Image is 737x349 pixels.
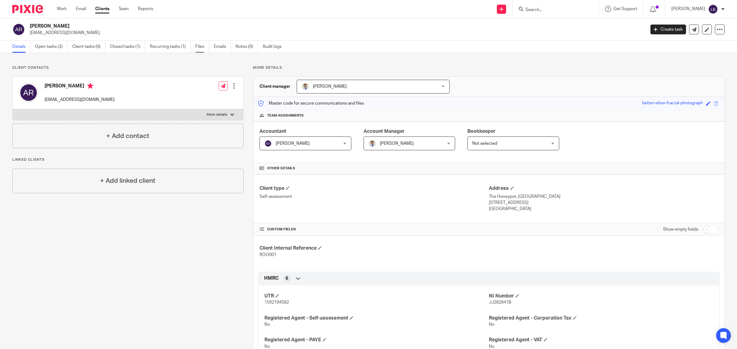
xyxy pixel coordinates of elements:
[489,315,713,321] h4: Registered Agent - Corporation Tax
[276,141,310,146] span: [PERSON_NAME]
[214,41,231,53] a: Emails
[264,140,272,147] img: svg%3E
[87,83,93,89] i: Primary
[264,337,489,343] h4: Registered Agent - PAYE
[207,112,227,117] p: More details
[489,322,494,327] span: No
[45,83,115,90] h4: [PERSON_NAME]
[489,206,718,212] p: [GEOGRAPHIC_DATA]
[467,129,496,134] span: Bookkeeper
[489,200,718,206] p: [STREET_ADDRESS]
[57,6,67,12] a: Work
[45,97,115,103] p: [EMAIL_ADDRESS][DOMAIN_NAME]
[259,185,489,192] h4: Client type
[264,300,289,305] span: 1592194582
[30,30,641,36] p: [EMAIL_ADDRESS][DOMAIN_NAME]
[380,141,414,146] span: [PERSON_NAME]
[472,141,497,146] span: Not selected
[650,25,686,34] a: Create task
[12,23,25,36] img: svg%3E
[259,194,489,200] p: Self-assessment
[253,65,725,70] p: More details
[368,140,376,147] img: 1693835698283.jfif
[489,194,718,200] p: The Honeypot, [GEOGRAPHIC_DATA]
[258,100,364,106] p: Master code for secure communications and files
[72,41,105,53] a: Client tasks (0)
[259,253,276,257] span: ROO001
[259,83,291,90] h3: Client manager
[12,65,244,70] p: Client contacts
[119,6,129,12] a: Team
[708,4,718,14] img: svg%3E
[286,275,288,282] span: 6
[313,84,347,89] span: [PERSON_NAME]
[35,41,68,53] a: Open tasks (2)
[150,41,191,53] a: Recurring tasks (1)
[12,5,43,13] img: Pixie
[267,166,295,171] span: Other details
[264,322,270,327] span: No
[525,7,580,13] input: Search
[12,157,244,162] p: Linked clients
[489,300,511,305] span: JJ282641B
[19,83,38,102] img: svg%3E
[364,129,405,134] span: Account Manager
[259,245,489,251] h4: Client Internal Reference
[614,7,637,11] span: Get Support
[267,113,304,118] span: Team assignments
[100,176,155,186] h4: + Add linked client
[489,185,718,192] h4: Address
[642,100,703,107] div: better-silver-fractal-photograph
[489,337,713,343] h4: Registered Agent - VAT
[264,275,279,282] span: HMRC
[30,23,519,29] h2: [PERSON_NAME]
[95,6,109,12] a: Clients
[663,226,698,232] label: Show empty fields
[489,293,713,299] h4: NI Number
[259,227,489,232] h4: CUSTOM FIELDS
[259,129,286,134] span: Accountant
[264,293,489,299] h4: UTR
[264,344,270,349] span: No
[110,41,145,53] a: Closed tasks (1)
[195,41,209,53] a: Files
[302,83,309,90] img: 1693835698283.jfif
[76,6,86,12] a: Email
[106,131,149,141] h4: + Add contact
[489,344,494,349] span: No
[671,6,705,12] p: [PERSON_NAME]
[236,41,258,53] a: Notes (0)
[138,6,153,12] a: Reports
[12,41,30,53] a: Details
[264,315,489,321] h4: Registered Agent - Self-assessment
[263,41,286,53] a: Audit logs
